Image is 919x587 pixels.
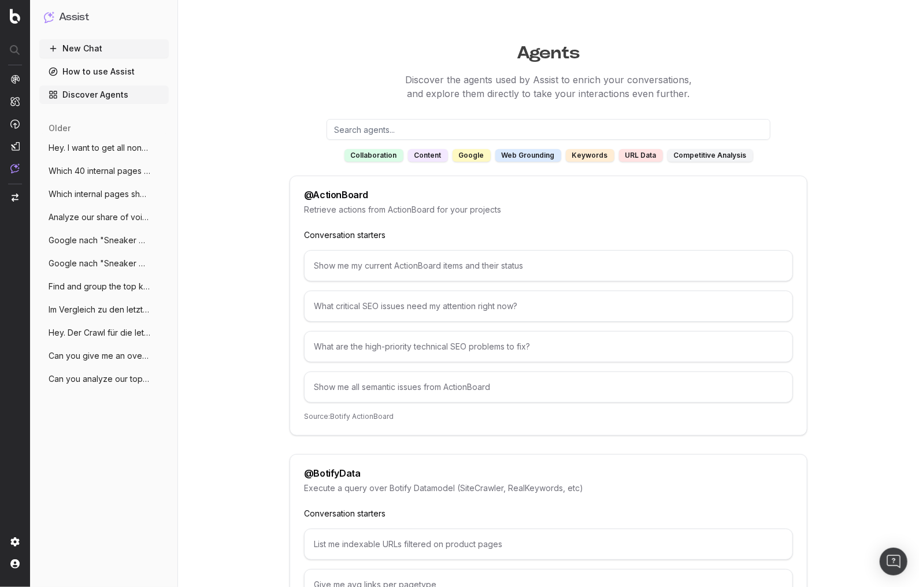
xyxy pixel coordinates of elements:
[304,469,361,478] div: @ BotifyData
[49,165,150,177] span: Which 40 internal pages should I link to
[344,149,403,162] div: collaboration
[49,281,150,292] span: Find and group the top keywords for Klei
[304,412,793,421] p: Source: Botify ActionBoard
[10,96,20,106] img: Intelligence
[39,347,169,365] button: Can you give me an overview of the most
[39,86,169,104] a: Discover Agents
[304,508,793,519] p: Conversation starters
[49,304,150,315] span: Im Vergleich zu den letzten drei Crawls,
[49,188,150,200] span: Which internal pages should I link to fr
[668,149,753,162] div: competitive analysis
[44,12,54,23] img: Assist
[327,119,770,140] input: Search agents...
[49,258,150,269] span: Google nach "Sneaker Damen" und extrahie
[39,324,169,342] button: Hey. Der Crawl für die letzte Woche ist
[49,350,150,362] span: Can you give me an overview of the most
[408,149,448,162] div: content
[304,204,793,216] p: Retrieve actions from ActionBoard for your projects
[39,208,169,226] button: Analyze our share of voice for "What are
[304,371,793,403] div: Show me all semantic issues from ActionBoard
[453,149,491,162] div: google
[49,235,150,246] span: Google nach "Sneaker Damen" und extrahie
[10,75,20,84] img: Analytics
[49,327,150,339] span: Hey. Der Crawl für die letzte Woche ist
[39,162,169,180] button: Which 40 internal pages should I link to
[304,291,793,322] div: What critical SEO issues need my attention right now?
[566,149,614,162] div: keywords
[10,9,20,24] img: Botify logo
[10,537,20,547] img: Setting
[39,139,169,157] button: Hey. I want to get all non-brand Keyword
[44,9,164,25] button: Assist
[304,331,793,362] div: What are the high-priority technical SEO problems to fix?
[39,277,169,296] button: Find and group the top keywords for Klei
[10,559,20,569] img: My account
[10,164,20,173] img: Assist
[178,73,919,101] p: Discover the agents used by Assist to enrich your conversations, and explore them directly to tak...
[49,211,150,223] span: Analyze our share of voice for "What are
[39,370,169,388] button: Can you analyze our top 100 keywords, ge
[10,119,20,129] img: Activation
[10,142,20,151] img: Studio
[49,122,71,134] span: older
[49,142,150,154] span: Hey. I want to get all non-brand Keyword
[39,300,169,319] button: Im Vergleich zu den letzten drei Crawls,
[178,37,919,64] h1: Agents
[304,529,793,560] div: List me indexable URLs filtered on product pages
[304,190,368,199] div: @ ActionBoard
[495,149,561,162] div: web grounding
[39,62,169,81] a: How to use Assist
[39,254,169,273] button: Google nach "Sneaker Damen" und extrahie
[304,250,793,281] div: Show me my current ActionBoard items and their status
[49,373,150,385] span: Can you analyze our top 100 keywords, ge
[39,185,169,203] button: Which internal pages should I link to fr
[39,231,169,250] button: Google nach "Sneaker Damen" und extrahie
[59,9,89,25] h1: Assist
[619,149,663,162] div: URL data
[880,548,907,575] div: Open Intercom Messenger
[304,229,793,241] p: Conversation starters
[304,482,793,494] p: Execute a query over Botify Datamodel (SiteCrawler, RealKeywords, etc)
[12,194,18,202] img: Switch project
[39,39,169,58] button: New Chat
